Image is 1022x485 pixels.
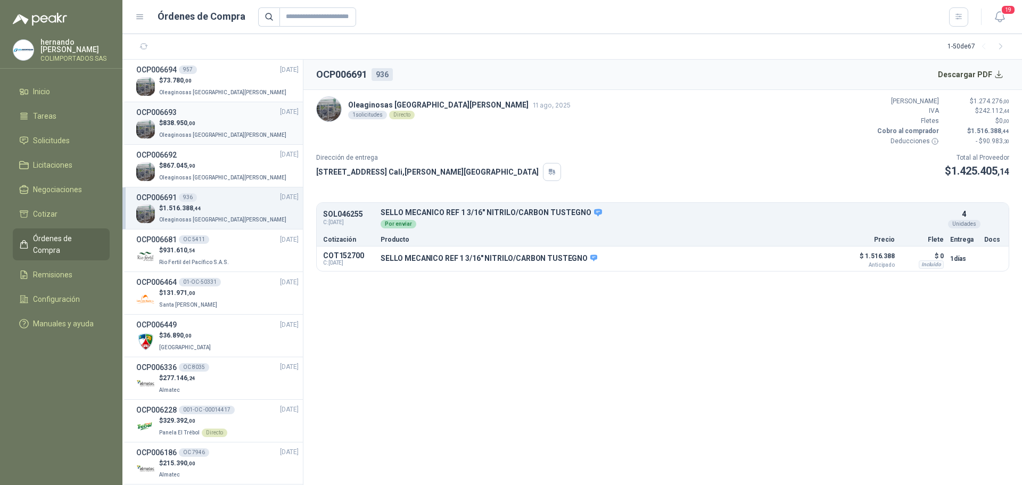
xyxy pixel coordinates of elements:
div: OC 8035 [179,363,209,372]
p: Entrega [950,236,978,243]
div: Incluido [919,260,944,269]
span: Remisiones [33,269,72,281]
p: [STREET_ADDRESS] Cali , [PERSON_NAME][GEOGRAPHIC_DATA] [316,166,539,178]
span: [DATE] [280,107,299,117]
img: Company Logo [13,40,34,60]
p: Deducciones [875,136,939,146]
p: - $ [945,136,1009,146]
h3: OCP006693 [136,106,177,118]
span: [DATE] [280,447,299,457]
a: Órdenes de Compra [13,228,110,260]
p: Dirección de entrega [316,153,561,163]
span: [DATE] [280,235,299,245]
span: Licitaciones [33,159,72,171]
span: ,00 [187,290,195,296]
span: Almatec [159,387,180,393]
img: Company Logo [136,204,155,223]
img: Company Logo [136,417,155,436]
p: $ [159,331,213,341]
div: OC 5411 [179,235,209,244]
p: $ [159,458,195,468]
div: 936 [179,193,197,202]
p: $ [945,163,1009,179]
span: 329.392 [163,417,195,424]
p: $ [159,416,227,426]
div: 1 - 50 de 67 [947,38,1009,55]
p: $ [159,161,289,171]
span: 242.112 [979,107,1009,114]
span: 36.890 [163,332,192,339]
span: 215.390 [163,459,195,467]
span: ,44 [1001,128,1009,134]
span: [DATE] [280,277,299,287]
a: OCP006691936[DATE] Company Logo$1.516.388,44Oleaginosas [GEOGRAPHIC_DATA][PERSON_NAME] [136,192,299,225]
div: 01-OC-50331 [179,278,221,286]
p: Fletes [875,116,939,126]
h2: OCP006691 [316,67,367,82]
span: 90.983 [983,137,1009,145]
div: Por enviar [381,220,416,228]
a: OCP00646401-OC-50331[DATE] Company Logo$131.971,00Santa [PERSON_NAME] [136,276,299,310]
img: Company Logo [136,162,155,181]
h3: OCP006449 [136,319,177,331]
span: C: [DATE] [323,260,374,266]
span: Configuración [33,293,80,305]
img: Company Logo [136,375,155,393]
img: Company Logo [317,97,341,121]
div: Directo [389,111,415,119]
a: Tareas [13,106,110,126]
a: OCP006336OC 8035[DATE] Company Logo$277.146,24Almatec [136,361,299,395]
a: Negociaciones [13,179,110,200]
span: 838.950 [163,119,195,127]
span: ,14 [998,167,1009,177]
img: Company Logo [136,120,155,138]
span: 867.045 [163,162,195,169]
p: $ [945,96,1009,106]
p: hernando [PERSON_NAME] [40,38,110,53]
img: Company Logo [136,77,155,96]
div: Directo [202,429,227,437]
h3: OCP006692 [136,149,177,161]
p: 1 días [950,252,978,265]
span: C: [DATE] [323,218,374,227]
span: [DATE] [280,362,299,372]
div: 936 [372,68,393,81]
p: COT152700 [323,251,374,260]
img: Company Logo [136,290,155,308]
p: $ [159,203,289,213]
h3: OCP006691 [136,192,177,203]
a: Inicio [13,81,110,102]
span: Manuales y ayuda [33,318,94,330]
span: Oleaginosas [GEOGRAPHIC_DATA][PERSON_NAME] [159,132,286,138]
a: OCP006228001-OC -00014417[DATE] Company Logo$329.392,00Panela El TrébolDirecto [136,404,299,438]
p: SELLO MECANICO REF 1 3/16" NITRILO/CARBON TUSTEGNO [381,254,597,264]
h3: OCP006681 [136,234,177,245]
a: OCP006694957[DATE] Company Logo$73.780,00Oleaginosas [GEOGRAPHIC_DATA][PERSON_NAME] [136,64,299,97]
a: Solicitudes [13,130,110,151]
a: OCP006692[DATE] Company Logo$867.045,90Oleaginosas [GEOGRAPHIC_DATA][PERSON_NAME] [136,149,299,183]
h3: OCP006464 [136,276,177,288]
span: ,00 [187,120,195,126]
span: 1.425.405 [951,165,1009,177]
span: ,00 [184,78,192,84]
h1: Órdenes de Compra [158,9,245,24]
span: Tareas [33,110,56,122]
p: $ [159,245,231,256]
p: 4 [962,208,966,220]
span: [DATE] [280,405,299,415]
span: ,44 [193,205,201,211]
span: Negociaciones [33,184,82,195]
a: Configuración [13,289,110,309]
p: $ [159,373,195,383]
img: Logo peakr [13,13,67,26]
span: Rio Fertil del Pacífico S.A.S. [159,259,229,265]
h3: OCP006694 [136,64,177,76]
span: Solicitudes [33,135,70,146]
span: ,00 [187,418,195,424]
span: ,30 [1003,138,1009,144]
span: 131.971 [163,289,195,297]
span: ,00 [1003,98,1009,104]
span: 1.516.388 [163,204,201,212]
span: 19 [1001,5,1016,15]
a: Cotizar [13,204,110,224]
